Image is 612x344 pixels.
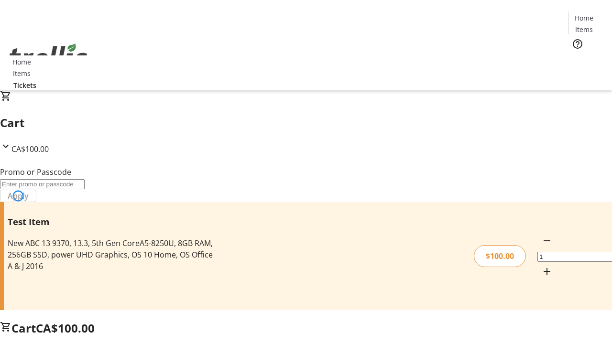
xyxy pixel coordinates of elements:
[12,57,31,67] span: Home
[575,13,593,23] span: Home
[6,80,44,90] a: Tickets
[6,33,91,81] img: Orient E2E Organization vt8qAQIrmI's Logo
[576,55,599,65] span: Tickets
[568,24,599,34] a: Items
[8,237,217,272] div: New ABC 13 9370, 13.3, 5th Gen CoreA5-8250U, 8GB RAM, 256GB SSD, power UHD Graphics, OS 10 Home, ...
[8,215,217,228] h3: Test Item
[6,68,37,78] a: Items
[13,80,36,90] span: Tickets
[568,34,587,54] button: Help
[474,245,526,267] div: $100.00
[36,320,95,336] span: CA$100.00
[575,24,593,34] span: Items
[568,13,599,23] a: Home
[6,57,37,67] a: Home
[537,231,557,250] button: Decrement by one
[13,68,31,78] span: Items
[11,144,49,154] span: CA$100.00
[537,262,557,281] button: Increment by one
[568,55,606,65] a: Tickets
